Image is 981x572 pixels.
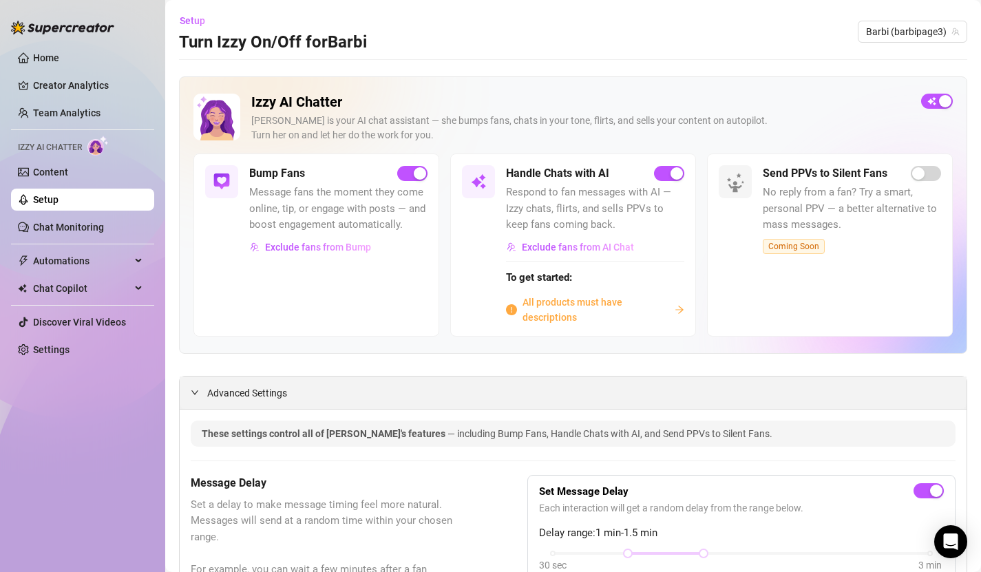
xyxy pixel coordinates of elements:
[249,165,305,182] h5: Bump Fans
[191,388,199,396] span: expanded
[179,10,216,32] button: Setup
[934,525,967,558] div: Open Intercom Messenger
[179,32,367,54] h3: Turn Izzy On/Off for Barbi
[33,222,104,233] a: Chat Monitoring
[33,250,131,272] span: Automations
[763,165,887,182] h5: Send PPVs to Silent Fans
[18,141,82,154] span: Izzy AI Chatter
[506,304,517,315] span: info-circle
[180,15,205,26] span: Setup
[763,184,941,233] span: No reply from a fan? Try a smart, personal PPV — a better alternative to mass messages.
[523,295,669,325] span: All products must have descriptions
[213,173,230,190] img: svg%3e
[33,52,59,63] a: Home
[251,114,910,142] div: [PERSON_NAME] is your AI chat assistant — she bumps fans, chats in your tone, flirts, and sells y...
[249,184,428,233] span: Message fans the moment they come online, tip, or engage with posts — and boost engagement automa...
[506,271,572,284] strong: To get started:
[250,242,260,252] img: svg%3e
[506,184,684,233] span: Respond to fan messages with AI — Izzy chats, flirts, and sells PPVs to keep fans coming back.
[33,317,126,328] a: Discover Viral Videos
[539,485,629,498] strong: Set Message Delay
[193,94,240,140] img: Izzy AI Chatter
[191,385,207,400] div: expanded
[522,242,634,253] span: Exclude fans from AI Chat
[33,194,59,205] a: Setup
[87,136,109,156] img: AI Chatter
[251,94,910,111] h2: Izzy AI Chatter
[951,28,960,36] span: team
[191,475,458,491] h5: Message Delay
[447,428,772,439] span: — including Bump Fans, Handle Chats with AI, and Send PPVs to Silent Fans.
[506,236,635,258] button: Exclude fans from AI Chat
[866,21,959,42] span: Barbi (barbipage3)
[18,255,29,266] span: thunderbolt
[207,385,287,401] span: Advanced Settings
[33,167,68,178] a: Content
[539,525,944,542] span: Delay range: 1 min - 1.5 min
[33,277,131,299] span: Chat Copilot
[18,284,27,293] img: Chat Copilot
[507,242,516,252] img: svg%3e
[763,239,825,254] span: Coming Soon
[726,173,748,195] img: silent-fans-ppv-o-N6Mmdf.svg
[470,173,487,190] img: svg%3e
[506,165,609,182] h5: Handle Chats with AI
[539,500,944,516] span: Each interaction will get a random delay from the range below.
[249,236,372,258] button: Exclude fans from Bump
[265,242,371,253] span: Exclude fans from Bump
[202,428,447,439] span: These settings control all of [PERSON_NAME]'s features
[33,107,101,118] a: Team Analytics
[11,21,114,34] img: logo-BBDzfeDw.svg
[33,74,143,96] a: Creator Analytics
[675,305,684,315] span: arrow-right
[33,344,70,355] a: Settings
